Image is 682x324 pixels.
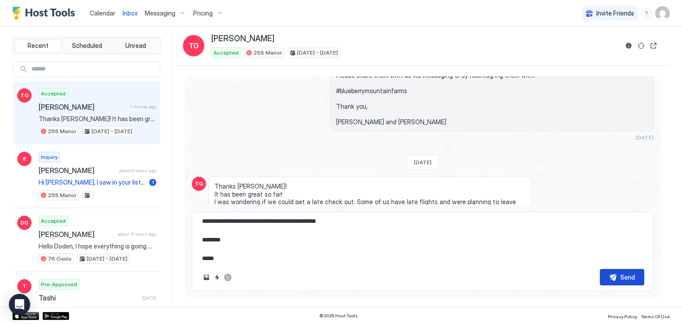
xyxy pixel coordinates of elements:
span: TG [195,180,203,188]
button: Unread [112,40,159,52]
span: [DATE] [142,295,156,301]
button: Scheduled [63,40,111,52]
button: Upload image [201,272,212,283]
span: [PERSON_NAME] [39,103,127,111]
button: Recent [15,40,62,52]
span: E [23,155,26,163]
span: Unread [125,42,146,50]
div: menu [641,8,652,19]
a: Privacy Policy [608,311,637,320]
span: Accepted [41,217,66,225]
span: Pricing [193,9,213,17]
span: T [23,282,27,290]
span: [DATE] [414,159,432,166]
button: Quick reply [212,272,222,283]
span: Hi! My friends booked the house that’s 1st picture is a bunch of black chairs. Is this close to t... [39,306,156,314]
span: DD [20,219,28,227]
button: ChatGPT Auto Reply [222,272,233,283]
span: Accepted [41,90,66,98]
a: Calendar [90,8,115,18]
a: Google Play Store [43,312,69,320]
span: Recent [28,42,48,50]
span: Thanks [PERSON_NAME]! It has been great so far! I was wondering if we could get a late check out.... [39,115,156,123]
span: [PERSON_NAME] [39,230,114,239]
div: Send [620,273,635,282]
span: [DATE] - [DATE] [297,49,338,57]
span: Pre-Approved [41,281,77,288]
button: Open reservation [648,40,659,51]
span: about 11 hours ago [118,231,156,237]
a: Inbox [123,8,138,18]
div: User profile [655,6,670,20]
span: 255 Manor [254,49,282,57]
span: 76 Oasis [48,255,71,263]
span: Thanks [PERSON_NAME]! It has been great so far! I was wondering if we could get a late check out.... [214,182,526,237]
span: Invite Friends [596,9,634,17]
span: Scheduled [72,42,102,50]
div: Open Intercom Messenger [9,294,30,315]
span: Calendar [90,9,115,17]
span: © 2025 Host Tools [319,313,358,319]
span: Privacy Policy [608,314,637,319]
a: Terms Of Use [641,311,670,320]
span: 1 [152,179,154,186]
button: Sync reservation [636,40,646,51]
span: [DATE] - [DATE] [87,255,127,263]
span: Inbox [123,9,138,17]
div: tab-group [12,37,161,54]
span: Terms Of Use [641,314,670,319]
a: App Store [12,312,39,320]
input: Input Field [28,62,160,77]
span: Hello Doden, I hope everything is going well with your stay. If there is anything you need, any p... [39,242,156,250]
span: TG [189,40,199,51]
span: 255 Manor [48,191,76,199]
span: TG [20,91,29,99]
span: 255 Manor [48,127,76,135]
span: 1 minute ago [130,104,156,110]
button: Send [600,269,644,285]
span: Messaging [145,9,175,17]
span: [PERSON_NAME] [211,34,274,44]
a: Host Tools Logo [12,7,79,20]
span: [DATE] - [DATE] [91,127,132,135]
span: about 6 hours ago [119,168,156,174]
span: Accepted [214,49,238,57]
span: Inquiry [41,153,58,161]
span: [DATE] [636,134,654,141]
span: [PERSON_NAME] [39,166,115,175]
span: Tashi [39,293,139,302]
span: Hi [PERSON_NAME], I saw in your listing that your property can be used for small weddings and I’m... [39,178,146,186]
button: Reservation information [623,40,634,51]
